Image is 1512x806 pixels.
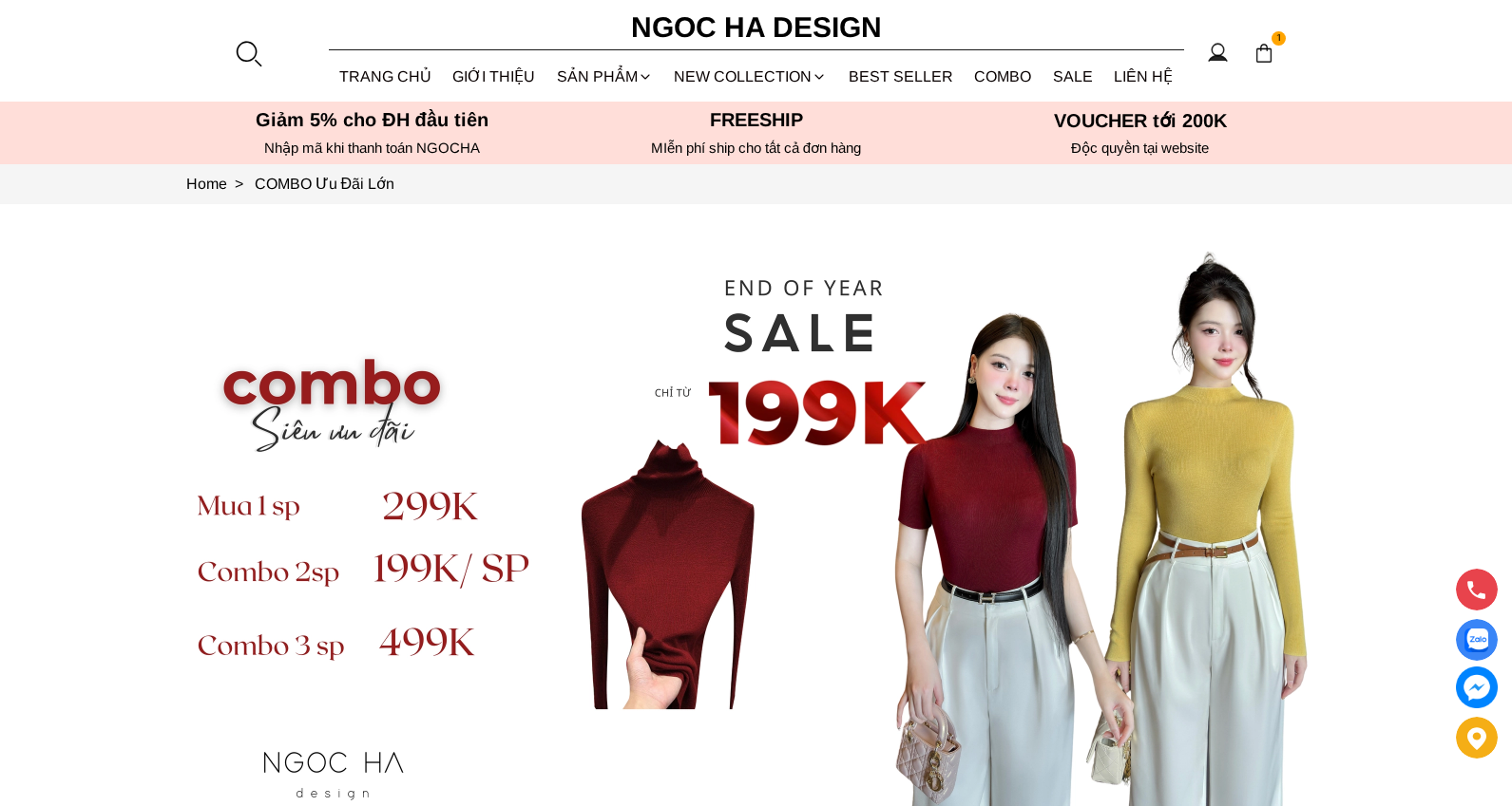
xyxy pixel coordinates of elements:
a: SALE [1043,51,1104,102]
a: Link to Home [186,176,255,192]
a: NEW COLLECTION [663,51,838,102]
a: GIỚI THIỆU [442,51,546,102]
a: TRANG CHỦ [329,51,443,102]
font: Nhập mã khi thanh toán NGOCHA [264,140,480,156]
font: Giảm 5% cho ĐH đầu tiên [256,109,488,130]
a: messenger [1456,666,1498,708]
span: 1 [1272,31,1287,47]
img: img-CART-ICON-ksit0nf1 [1254,43,1274,64]
img: Display image [1464,628,1488,652]
a: Combo [964,51,1043,102]
a: Ngoc Ha Design [614,5,899,50]
h6: Độc quyền tại website [954,140,1327,157]
a: BEST SELLER [838,51,965,102]
h6: MIễn phí ship cho tất cả đơn hàng [570,140,943,157]
h5: VOUCHER tới 200K [954,109,1327,132]
a: Link to COMBO Ưu Đãi Lớn [255,176,395,192]
span: > [227,176,251,192]
font: Freeship [710,109,803,130]
a: Display image [1456,619,1498,661]
div: SẢN PHẨM [546,51,664,102]
a: LIÊN HỆ [1103,51,1184,102]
